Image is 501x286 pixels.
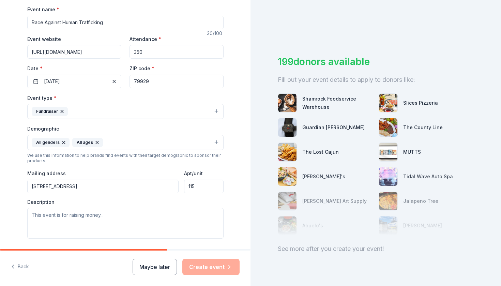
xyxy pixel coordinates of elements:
[27,153,224,164] div: We use this information to help brands find events with their target demographic to sponsor their...
[27,180,179,193] input: Enter a US address
[278,143,297,161] img: photo for The Lost Cajun
[403,99,438,107] div: Slices Pizzeria
[379,143,397,161] img: photo for MUTTS
[184,170,203,177] label: Apt/unit
[32,107,68,116] div: Fundraiser
[27,125,59,132] label: Demographic
[130,45,224,59] input: 20
[302,123,365,132] div: Guardian [PERSON_NAME]
[27,75,121,88] button: [DATE]
[278,74,474,85] div: Fill out your event details to apply to donors like:
[403,148,421,156] div: MUTTS
[130,75,224,88] input: 12345 (U.S. only)
[11,260,29,274] button: Back
[27,65,121,72] label: Date
[133,259,177,275] button: Maybe later
[302,148,339,156] div: The Lost Cajun
[403,123,443,132] div: The County Line
[27,104,224,119] button: Fundraiser
[278,243,474,254] div: See more after you create your event!
[27,199,55,206] label: Description
[27,95,57,102] label: Event type
[32,138,70,147] div: All genders
[27,45,121,59] input: https://www...
[278,55,474,69] div: 199 donors available
[130,36,161,43] label: Attendance
[130,65,154,72] label: ZIP code
[379,94,397,112] img: photo for Slices Pizzeria
[379,118,397,137] img: photo for The County Line
[27,6,59,13] label: Event name
[27,248,93,255] label: What are you looking for?
[27,16,224,29] input: Spring Fundraiser
[207,29,224,37] div: 30 /100
[27,36,61,43] label: Event website
[278,94,297,112] img: photo for Shamrock Foodservice Warehouse
[72,138,103,147] div: All ages
[27,170,66,177] label: Mailing address
[278,118,297,137] img: photo for Guardian Angel Device
[302,95,373,111] div: Shamrock Foodservice Warehouse
[184,180,223,193] input: #
[27,135,224,150] button: All gendersAll ages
